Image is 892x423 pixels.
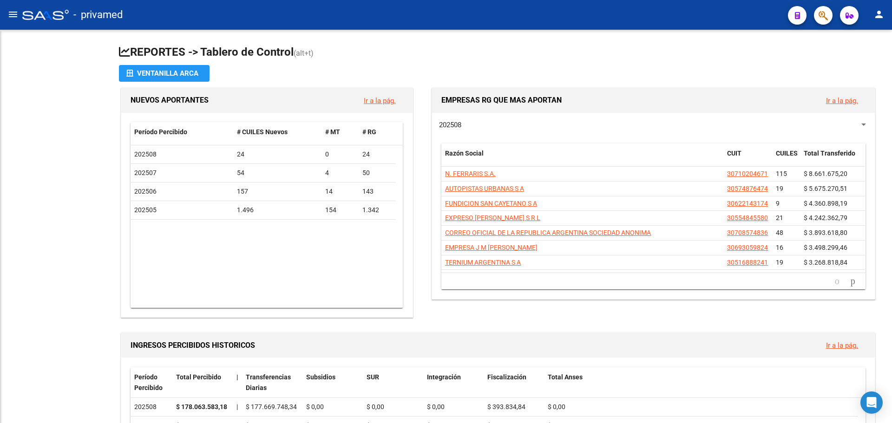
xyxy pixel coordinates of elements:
[548,403,565,410] span: $ 0,00
[242,367,302,398] datatable-header-cell: Transferencias Diarias
[831,276,844,286] a: go to previous page
[294,49,314,58] span: (alt+t)
[804,259,847,266] span: $ 3.268.818,84
[176,403,227,410] strong: $ 178.063.583,18
[804,214,847,221] span: $ 4.242.362,79
[727,185,768,192] span: 30574876474
[302,367,363,398] datatable-header-cell: Subsidios
[487,403,525,410] span: $ 393.834,84
[364,97,396,105] a: Ir a la pág.
[487,373,526,381] span: Fiscalización
[119,65,210,82] button: Ventanilla ARCA
[804,150,855,157] span: Total Transferido
[325,128,340,136] span: # MT
[134,206,157,214] span: 202505
[804,200,847,207] span: $ 4.360.898,19
[772,143,800,174] datatable-header-cell: CUILES
[804,170,847,177] span: $ 8.661.675,20
[445,200,537,207] span: FUNDICION SAN CAYETANO S A
[776,170,787,177] span: 115
[826,97,858,105] a: Ir a la pág.
[445,229,651,236] span: CORREO OFICIAL DE LA REPUBLICA ARGENTINA SOCIEDAD ANONIMA
[362,168,392,178] div: 50
[233,122,322,142] datatable-header-cell: # CUILES Nuevos
[134,188,157,195] span: 202506
[445,185,524,192] span: AUTOPISTAS URBANAS S A
[776,150,798,157] span: CUILES
[776,244,783,251] span: 16
[445,170,496,177] span: N. FERRARIS S.A.
[427,373,461,381] span: Integración
[362,186,392,197] div: 143
[727,259,768,266] span: 30516888241
[306,373,335,381] span: Subsidios
[548,373,583,381] span: Total Anses
[427,403,445,410] span: $ 0,00
[131,122,233,142] datatable-header-cell: Período Percibido
[134,402,169,412] div: 202508
[126,65,202,82] div: Ventanilla ARCA
[176,373,221,381] span: Total Percibido
[727,170,768,177] span: 30710204671
[439,121,461,129] span: 202508
[236,403,238,410] span: |
[723,143,772,174] datatable-header-cell: CUIT
[246,373,291,391] span: Transferencias Diarias
[727,150,741,157] span: CUIT
[362,128,376,136] span: # RG
[423,367,484,398] datatable-header-cell: Integración
[544,367,858,398] datatable-header-cell: Total Anses
[134,128,187,136] span: Período Percibido
[119,45,877,61] h1: REPORTES -> Tablero de Control
[325,149,355,160] div: 0
[860,391,883,414] div: Open Intercom Messenger
[359,122,396,142] datatable-header-cell: # RG
[441,96,562,104] span: EMPRESAS RG QUE MAS APORTAN
[237,186,318,197] div: 157
[776,200,780,207] span: 9
[804,229,847,236] span: $ 3.893.618,80
[727,200,768,207] span: 30622143174
[237,205,318,215] div: 1.496
[727,244,768,251] span: 30693059824
[826,341,858,350] a: Ir a la pág.
[356,92,403,109] button: Ir a la pág.
[776,229,783,236] span: 48
[819,337,866,354] button: Ir a la pág.
[131,96,209,104] span: NUEVOS APORTANTES
[819,92,866,109] button: Ir a la pág.
[236,373,238,381] span: |
[172,367,233,398] datatable-header-cell: Total Percibido
[727,229,768,236] span: 30708574836
[873,9,885,20] mat-icon: person
[233,367,242,398] datatable-header-cell: |
[237,149,318,160] div: 24
[776,214,783,221] span: 21
[441,143,723,174] datatable-header-cell: Razón Social
[306,403,324,410] span: $ 0,00
[325,205,355,215] div: 154
[134,373,163,391] span: Período Percibido
[325,168,355,178] div: 4
[367,403,384,410] span: $ 0,00
[846,276,859,286] a: go to next page
[7,9,19,20] mat-icon: menu
[362,205,392,215] div: 1.342
[776,259,783,266] span: 19
[804,185,847,192] span: $ 5.675.270,51
[325,186,355,197] div: 14
[804,244,847,251] span: $ 3.498.299,46
[237,128,288,136] span: # CUILES Nuevos
[237,168,318,178] div: 54
[73,5,123,25] span: - privamed
[363,367,423,398] datatable-header-cell: SUR
[131,367,172,398] datatable-header-cell: Período Percibido
[445,150,484,157] span: Razón Social
[445,244,538,251] span: EMPRESA J M [PERSON_NAME]
[131,341,255,350] span: INGRESOS PERCIBIDOS HISTORICOS
[321,122,359,142] datatable-header-cell: # MT
[445,214,540,221] span: EXPRESO [PERSON_NAME] S R L
[246,403,297,410] span: $ 177.669.748,34
[484,367,544,398] datatable-header-cell: Fiscalización
[134,169,157,176] span: 202507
